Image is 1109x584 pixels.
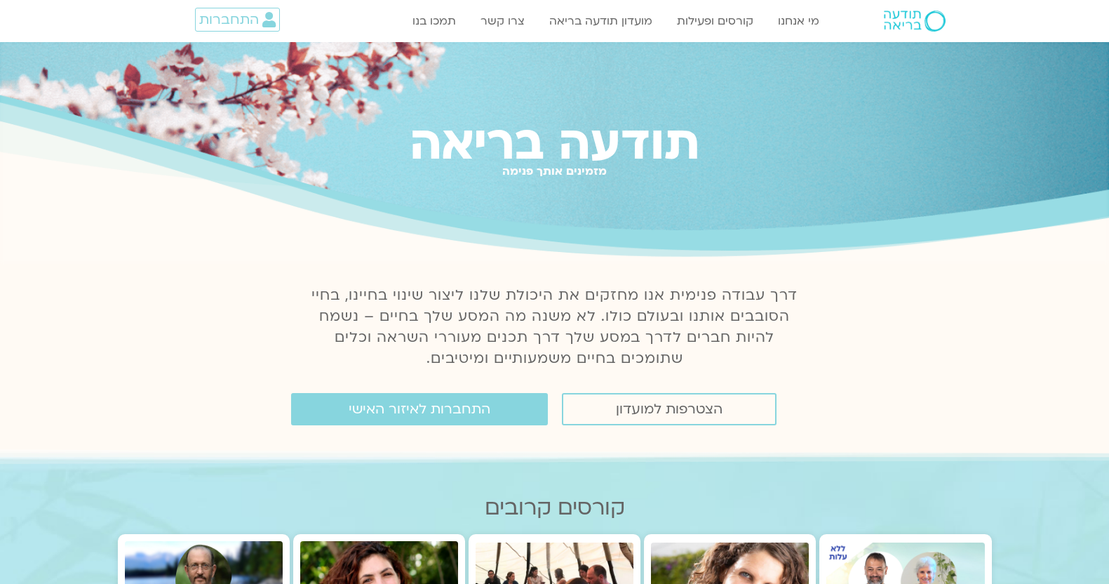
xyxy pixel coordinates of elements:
[405,8,463,34] a: תמכו בנו
[884,11,946,32] img: תודעה בריאה
[199,12,259,27] span: התחברות
[195,8,280,32] a: התחברות
[616,401,722,417] span: הצטרפות למועדון
[349,401,490,417] span: התחברות לאיזור האישי
[473,8,532,34] a: צרו קשר
[562,393,777,425] a: הצטרפות למועדון
[670,8,760,34] a: קורסים ופעילות
[304,285,806,369] p: דרך עבודה פנימית אנו מחזקים את היכולת שלנו ליצור שינוי בחיינו, בחיי הסובבים אותנו ובעולם כולו. לא...
[771,8,826,34] a: מי אנחנו
[118,496,992,520] h2: קורסים קרובים
[542,8,659,34] a: מועדון תודעה בריאה
[291,393,548,425] a: התחברות לאיזור האישי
